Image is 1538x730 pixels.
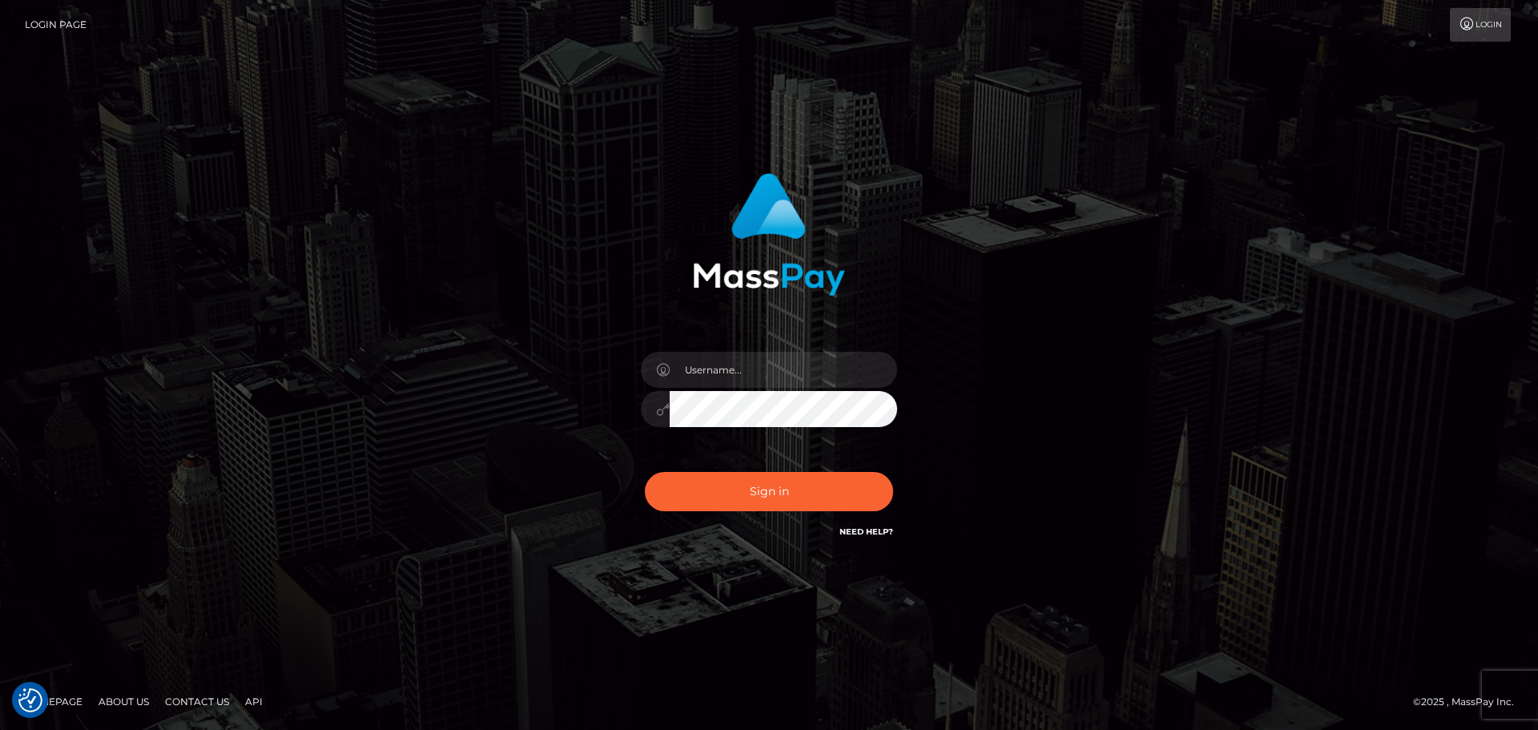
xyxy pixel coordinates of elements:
[18,689,89,714] a: Homepage
[839,526,893,537] a: Need Help?
[670,352,897,388] input: Username...
[18,688,42,712] img: Revisit consent button
[645,472,893,511] button: Sign in
[1450,8,1511,42] a: Login
[693,173,845,296] img: MassPay Login
[1413,693,1526,711] div: © 2025 , MassPay Inc.
[18,688,42,712] button: Consent Preferences
[25,8,87,42] a: Login Page
[159,689,236,714] a: Contact Us
[92,689,155,714] a: About Us
[239,689,269,714] a: API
